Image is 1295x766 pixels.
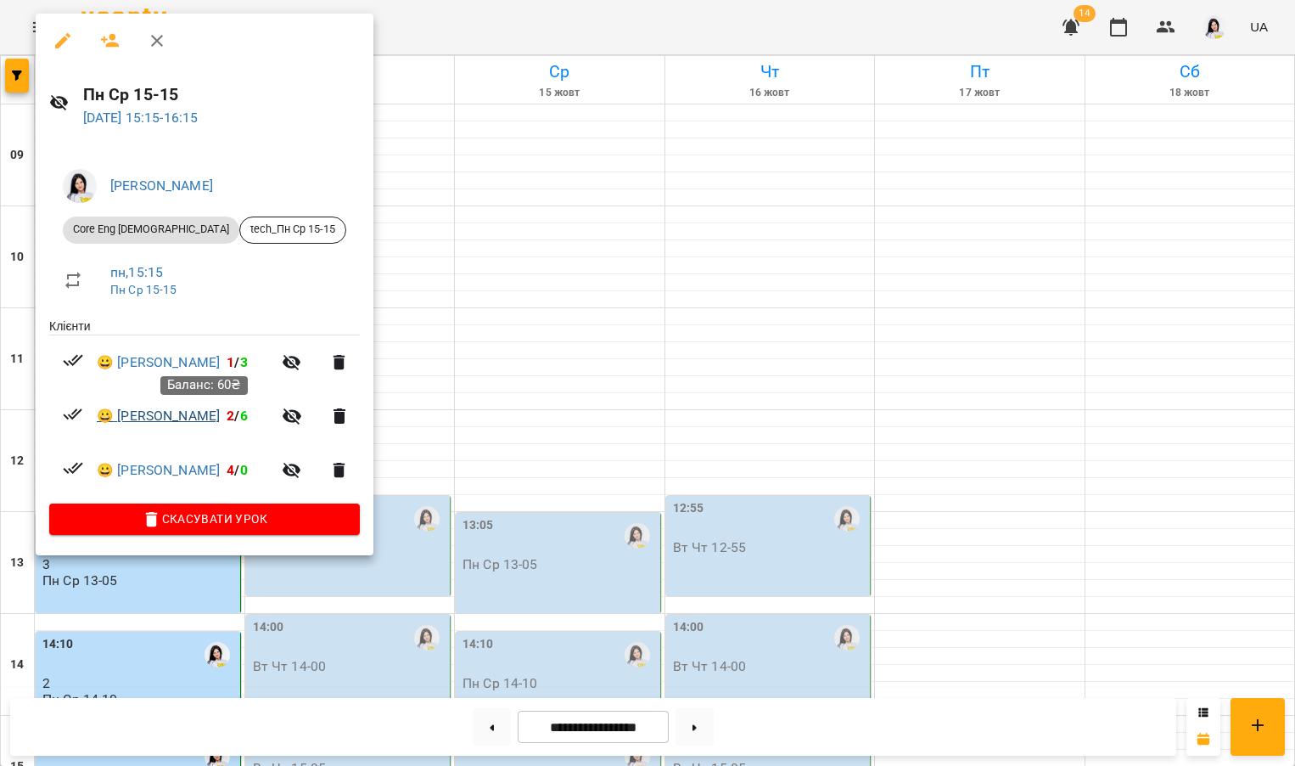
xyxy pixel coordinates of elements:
[167,377,241,392] span: Баланс: 60₴
[240,222,345,237] span: tech_Пн Ср 15-15
[63,404,83,425] svg: Візит сплачено
[240,408,248,424] span: 6
[63,350,83,370] svg: Візит сплачено
[97,460,220,481] a: 😀 [PERSON_NAME]
[49,504,360,534] button: Скасувати Урок
[83,82,360,108] h6: Пн Ср 15-15
[63,458,83,478] svg: Візит сплачено
[49,318,360,504] ul: Клієнти
[83,110,199,126] a: [DATE] 15:15-16:15
[240,462,248,478] span: 0
[63,169,97,203] img: 2db0e6d87653b6f793ba04c219ce5204.jpg
[239,217,346,244] div: tech_Пн Ср 15-15
[227,462,234,478] span: 4
[227,354,247,370] b: /
[110,177,213,194] a: [PERSON_NAME]
[240,354,248,370] span: 3
[63,509,346,529] span: Скасувати Урок
[97,406,220,426] a: 😀 [PERSON_NAME]
[110,283,177,296] a: Пн Ср 15-15
[227,408,234,424] span: 2
[110,264,163,280] a: пн , 15:15
[63,222,239,237] span: Core Eng [DEMOGRAPHIC_DATA]
[227,408,247,424] b: /
[97,352,220,373] a: 😀 [PERSON_NAME]
[227,462,247,478] b: /
[227,354,234,370] span: 1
